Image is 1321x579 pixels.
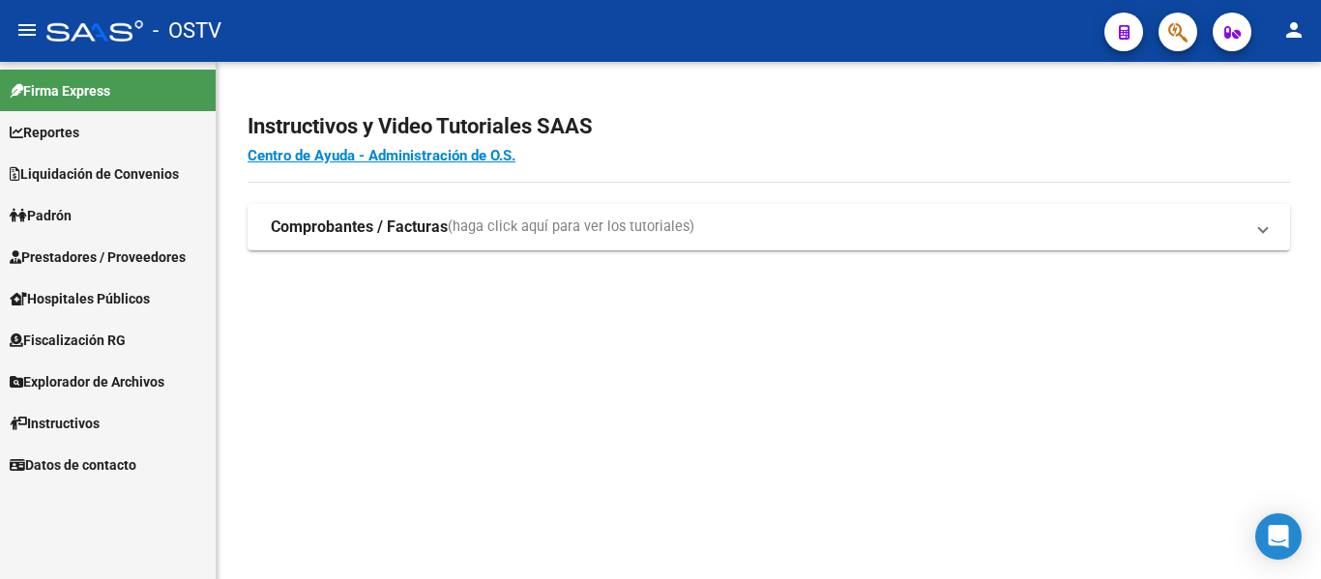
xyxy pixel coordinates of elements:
[10,80,110,101] span: Firma Express
[10,205,72,226] span: Padrón
[1282,18,1306,42] mat-icon: person
[10,246,186,268] span: Prestadores / Proveedores
[10,454,136,476] span: Datos de contacto
[248,204,1290,250] mat-expansion-panel-header: Comprobantes / Facturas(haga click aquí para ver los tutoriales)
[248,108,1290,145] h2: Instructivos y Video Tutoriales SAAS
[10,163,179,185] span: Liquidación de Convenios
[15,18,39,42] mat-icon: menu
[10,122,79,143] span: Reportes
[10,413,100,434] span: Instructivos
[448,217,694,238] span: (haga click aquí para ver los tutoriales)
[10,288,150,309] span: Hospitales Públicos
[10,330,126,351] span: Fiscalización RG
[1255,513,1302,560] div: Open Intercom Messenger
[10,371,164,392] span: Explorador de Archivos
[248,147,515,164] a: Centro de Ayuda - Administración de O.S.
[271,217,448,238] strong: Comprobantes / Facturas
[153,10,221,52] span: - OSTV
